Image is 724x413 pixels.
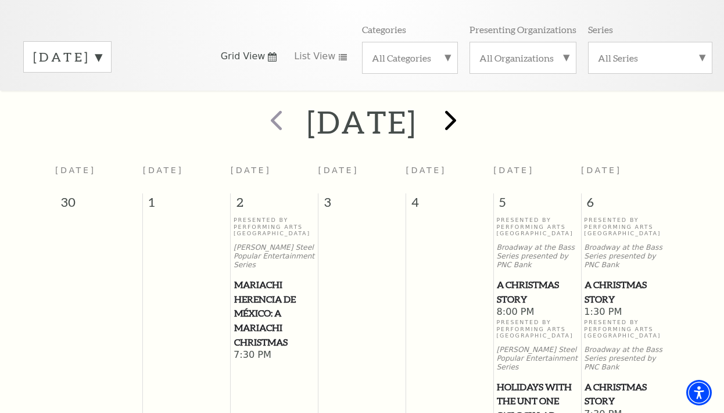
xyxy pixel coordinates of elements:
[496,319,578,339] p: Presented By Performing Arts [GEOGRAPHIC_DATA]
[584,243,666,269] p: Broadway at the Bass Series presented by PNC Bank
[469,23,576,35] p: Presenting Organizations
[307,103,417,141] h2: [DATE]
[234,349,315,362] span: 7:30 PM
[496,346,578,371] p: [PERSON_NAME] Steel Popular Entertainment Series
[143,166,184,175] span: [DATE]
[479,52,567,64] label: All Organizations
[362,23,406,35] p: Categories
[406,193,493,217] span: 4
[55,166,96,175] span: [DATE]
[496,217,578,236] p: Presented By Performing Arts [GEOGRAPHIC_DATA]
[372,52,448,64] label: All Categories
[221,50,266,63] span: Grid View
[318,166,359,175] span: [DATE]
[234,217,315,236] p: Presented By Performing Arts [GEOGRAPHIC_DATA]
[294,50,335,63] span: List View
[584,319,666,339] p: Presented By Performing Arts [GEOGRAPHIC_DATA]
[406,166,446,175] span: [DATE]
[231,166,271,175] span: [DATE]
[497,278,577,306] span: A Christmas Story
[234,243,315,269] p: [PERSON_NAME] Steel Popular Entertainment Series
[33,48,102,66] label: [DATE]
[143,193,230,217] span: 1
[318,193,406,217] span: 3
[234,278,314,350] span: Mariachi Herencia de México: A Mariachi Christmas
[584,346,666,371] p: Broadway at the Bass Series presented by PNC Bank
[584,306,666,319] span: 1:30 PM
[582,193,669,217] span: 6
[428,102,471,143] button: next
[493,166,534,175] span: [DATE]
[584,217,666,236] p: Presented By Performing Arts [GEOGRAPHIC_DATA]
[496,278,578,306] a: A Christmas Story
[686,380,712,405] div: Accessibility Menu
[598,52,703,64] label: All Series
[55,193,142,217] span: 30
[494,193,581,217] span: 5
[584,278,666,306] a: A Christmas Story
[234,278,315,350] a: Mariachi Herencia de México: A Mariachi Christmas
[496,306,578,319] span: 8:00 PM
[496,243,578,269] p: Broadway at the Bass Series presented by PNC Bank
[585,278,665,306] span: A Christmas Story
[584,380,666,408] a: A Christmas Story
[581,166,622,175] span: [DATE]
[585,380,665,408] span: A Christmas Story
[253,102,296,143] button: prev
[231,193,318,217] span: 2
[588,23,613,35] p: Series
